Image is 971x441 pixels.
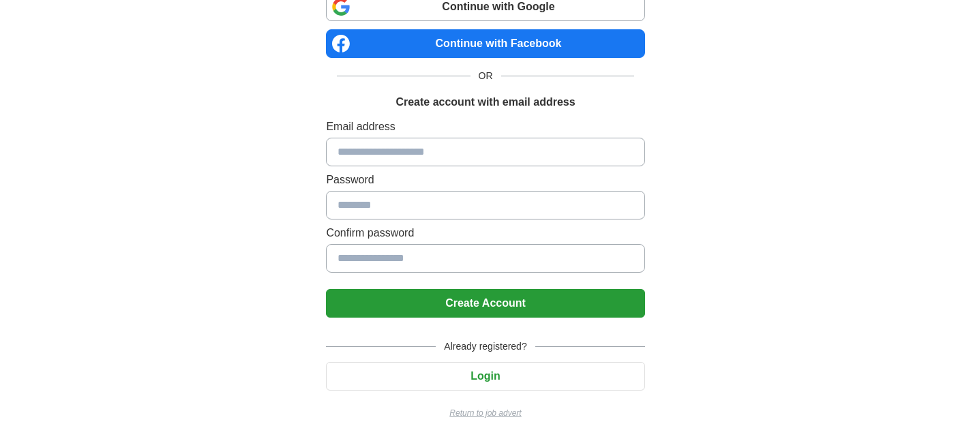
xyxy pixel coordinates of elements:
button: Login [326,362,644,391]
span: OR [470,69,501,83]
label: Confirm password [326,225,644,241]
a: Return to job advert [326,407,644,419]
span: Already registered? [436,339,535,354]
label: Password [326,172,644,188]
a: Continue with Facebook [326,29,644,58]
h1: Create account with email address [395,94,575,110]
button: Create Account [326,289,644,318]
label: Email address [326,119,644,135]
a: Login [326,370,644,382]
